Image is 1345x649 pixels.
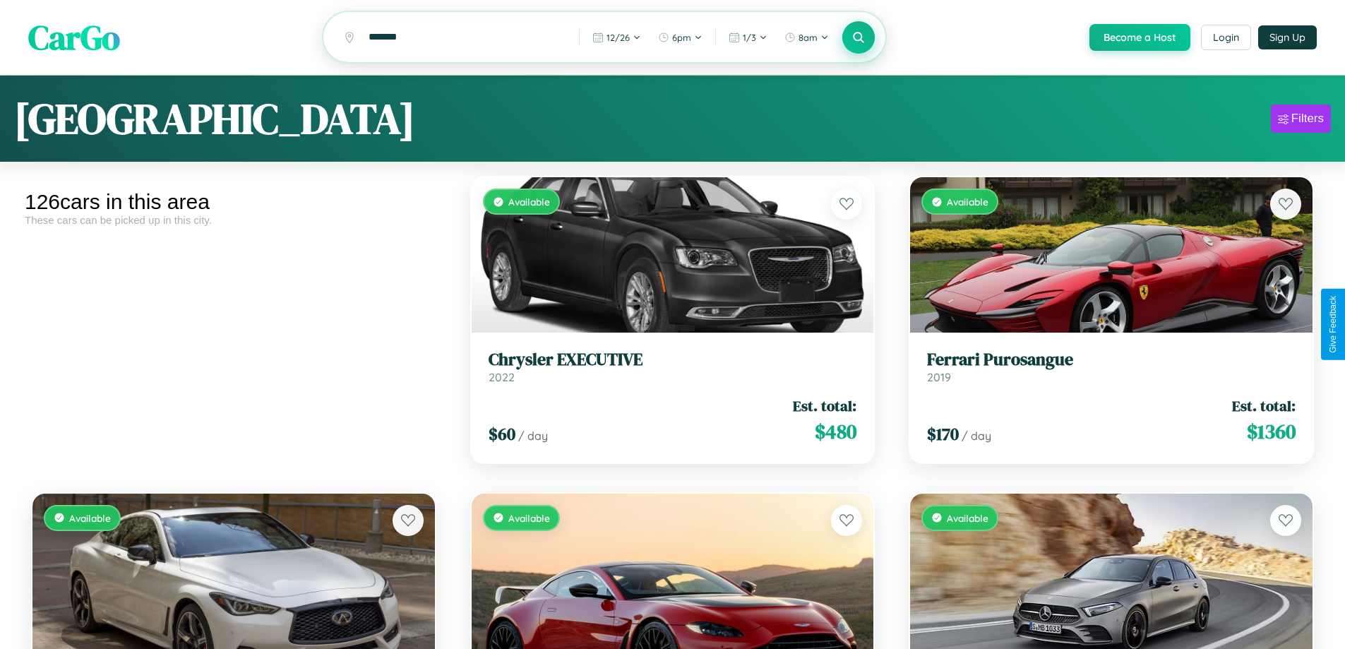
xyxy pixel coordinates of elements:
button: Filters [1271,105,1331,133]
button: Sign Up [1258,25,1317,49]
span: CarGo [28,14,120,61]
button: 12/26 [585,26,648,49]
button: 8am [777,26,836,49]
button: Login [1201,25,1251,50]
span: Available [69,512,111,524]
span: $ 1360 [1247,417,1296,446]
span: 12 / 26 [606,32,630,43]
a: Chrysler EXECUTIVE2022 [489,350,857,384]
div: 126 cars in this area [25,190,443,214]
h3: Chrysler EXECUTIVE [489,350,857,370]
a: Ferrari Purosangue2019 [927,350,1296,384]
span: 8am [799,32,818,43]
span: $ 480 [815,417,856,446]
span: Available [947,512,988,524]
span: Available [947,196,988,208]
span: Available [508,512,550,524]
button: Become a Host [1089,24,1190,51]
span: $ 60 [489,422,515,446]
span: 6pm [672,32,691,43]
button: 6pm [651,26,710,49]
button: 1/3 [722,26,775,49]
span: 2019 [927,370,951,384]
div: These cars can be picked up in this city. [25,214,443,226]
span: 1 / 3 [743,32,756,43]
span: Est. total: [793,395,856,416]
span: / day [518,429,548,443]
span: Available [508,196,550,208]
div: Filters [1291,112,1324,126]
span: / day [962,429,991,443]
span: 2022 [489,370,515,384]
span: $ 170 [927,422,959,446]
span: Est. total: [1232,395,1296,416]
h1: [GEOGRAPHIC_DATA] [14,90,415,148]
div: Give Feedback [1328,296,1338,353]
h3: Ferrari Purosangue [927,350,1296,370]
